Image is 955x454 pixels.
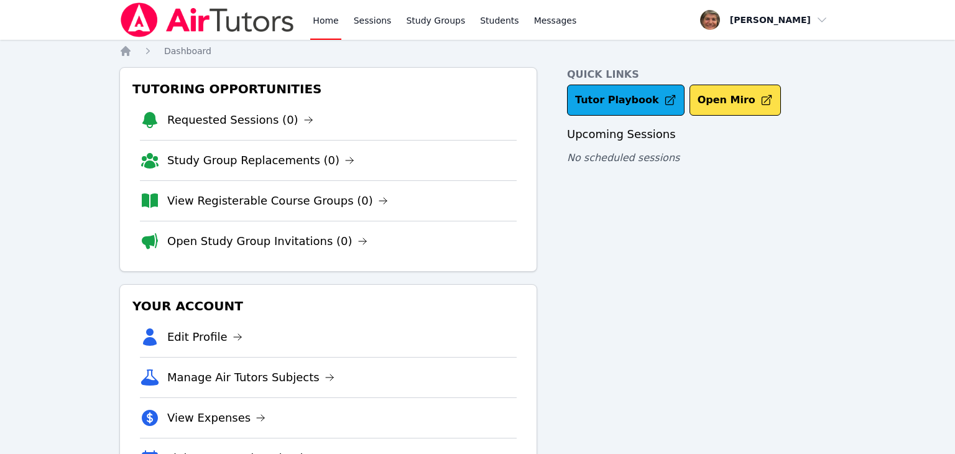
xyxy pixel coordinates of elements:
a: Edit Profile [167,328,242,346]
span: Dashboard [164,46,211,56]
a: View Registerable Course Groups (0) [167,192,388,210]
a: Dashboard [164,45,211,57]
a: Open Study Group Invitations (0) [167,233,367,250]
a: Tutor Playbook [567,85,685,116]
h3: Tutoring Opportunities [130,78,527,100]
a: View Expenses [167,409,265,427]
span: No scheduled sessions [567,152,680,164]
span: Messages [534,14,577,27]
img: Air Tutors [119,2,295,37]
button: Open Miro [690,85,781,116]
h3: Upcoming Sessions [567,126,836,143]
a: Manage Air Tutors Subjects [167,369,334,386]
h4: Quick Links [567,67,836,82]
a: Requested Sessions (0) [167,111,313,129]
nav: Breadcrumb [119,45,836,57]
a: Study Group Replacements (0) [167,152,354,169]
h3: Your Account [130,295,527,317]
